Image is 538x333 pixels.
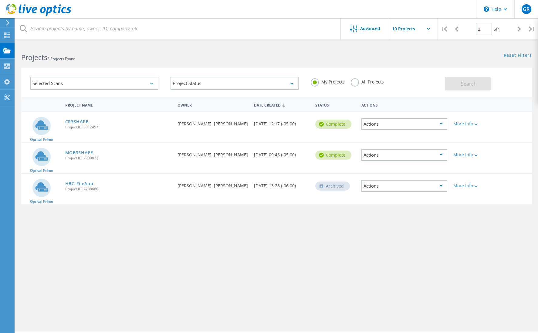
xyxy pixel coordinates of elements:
[315,182,350,191] div: Archived
[360,26,380,31] span: Advanced
[65,151,93,155] a: MOB3SHAPE
[30,200,53,203] span: Optical Prime
[251,112,312,132] div: [DATE] 12:17 (-05:00)
[523,7,530,12] span: GR
[312,99,358,110] div: Status
[30,169,53,172] span: Optical Prime
[62,99,174,110] div: Project Name
[361,149,447,161] div: Actions
[315,120,351,129] div: Complete
[494,27,500,32] span: of 1
[461,80,477,87] span: Search
[453,122,488,126] div: More Info
[315,151,351,160] div: Complete
[445,77,491,90] button: Search
[484,6,489,12] svg: \n
[251,143,312,163] div: [DATE] 09:46 (-05:00)
[251,99,312,110] div: Date Created
[65,187,171,191] span: Project ID: 2738680
[65,182,93,186] a: HBG-FileApp
[361,118,447,130] div: Actions
[453,184,488,188] div: More Info
[174,174,251,194] div: [PERSON_NAME], [PERSON_NAME]
[21,53,47,62] b: Projects
[30,77,158,90] div: Selected Scans
[15,18,341,39] input: Search projects by name, owner, ID, company, etc
[65,156,171,160] span: Project ID: 2909823
[361,180,447,192] div: Actions
[358,99,450,110] div: Actions
[30,138,53,141] span: Optical Prime
[251,174,312,194] div: [DATE] 13:28 (-06:00)
[504,53,532,58] a: Reset Filters
[438,18,450,40] div: |
[526,18,538,40] div: |
[311,78,345,84] label: My Projects
[174,143,251,163] div: [PERSON_NAME], [PERSON_NAME]
[47,56,75,61] span: 3 Projects Found
[6,13,71,17] a: Live Optics Dashboard
[453,153,488,157] div: More Info
[174,99,251,110] div: Owner
[174,112,251,132] div: [PERSON_NAME], [PERSON_NAME]
[65,120,89,124] a: CR3SHAPE
[65,125,171,129] span: Project ID: 3012457
[351,78,384,84] label: All Projects
[171,77,299,90] div: Project Status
